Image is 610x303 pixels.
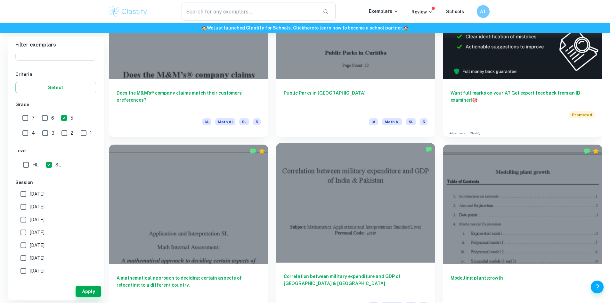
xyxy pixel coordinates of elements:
span: 3 [52,130,54,137]
span: IA [369,118,378,125]
div: Premium [259,148,265,154]
h6: Criteria [15,71,96,78]
span: 7 [32,114,35,122]
span: [DATE] [30,242,45,249]
span: SL [406,118,416,125]
span: Math AI [382,118,402,125]
img: Clastify logo [108,5,149,18]
a: Schools [446,9,464,14]
span: SL [239,118,249,125]
span: 6 [51,114,54,122]
img: Marked [250,148,256,154]
span: [DATE] [30,229,45,236]
span: 2 [71,130,73,137]
button: AT [477,5,490,18]
h6: Session [15,179,96,186]
span: [DATE] [30,255,45,262]
h6: Filter exemplars [8,36,104,54]
h6: Correlation between military expenditure and GDP of [GEOGRAPHIC_DATA] & [GEOGRAPHIC_DATA] [284,273,428,294]
span: 5 [420,118,427,125]
span: Promoted [569,111,595,118]
span: HL [32,161,38,168]
span: 1 [90,130,92,137]
span: [DATE] [30,203,45,210]
h6: Public Parks in [GEOGRAPHIC_DATA] [284,89,428,111]
span: 🏫 [403,25,409,30]
h6: Modelling plant growth [451,274,595,296]
a: Advertise with Clastify [449,131,480,136]
img: Marked [426,146,432,153]
h6: Grade [15,101,96,108]
button: Select [15,82,96,93]
span: [DATE] [30,267,45,274]
h6: Want full marks on your IA ? Get expert feedback from an IB examiner! [451,89,595,104]
span: 🏫 [201,25,207,30]
p: Review [411,8,433,15]
p: Exemplars [369,8,399,15]
div: Premium [593,148,599,154]
a: here [304,25,314,30]
span: [DATE] [30,190,45,198]
span: 4 [32,130,35,137]
h6: Level [15,147,96,154]
h6: A mathematical approach to deciding certain aspects of relocating to a different country. [117,274,261,296]
span: [DATE] [30,216,45,223]
span: [DATE] [30,280,45,287]
button: Help and Feedback [591,281,604,293]
input: Search for any exemplars... [182,3,318,21]
h6: AT [479,8,487,15]
h6: Does the M&M’s® company claims match their customers preferences? [117,89,261,111]
h6: We just launched Clastify for Schools. Click to learn how to become a school partner. [1,24,609,31]
img: Marked [584,148,590,154]
span: 🎯 [472,97,477,103]
button: Apply [76,286,101,297]
span: IA [202,118,211,125]
span: 5 [253,118,261,125]
span: Math AI [215,118,235,125]
span: 5 [70,114,73,122]
span: SL [55,161,61,168]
